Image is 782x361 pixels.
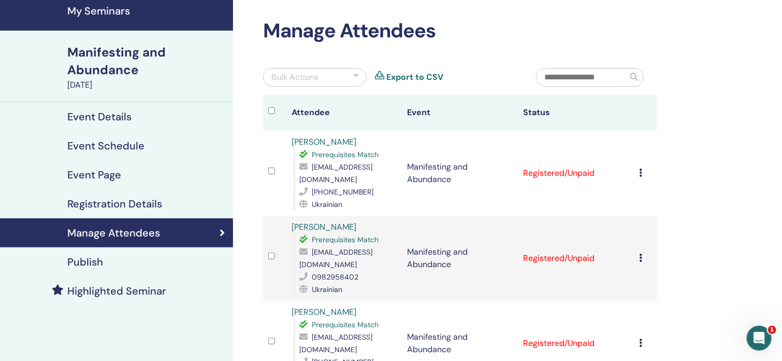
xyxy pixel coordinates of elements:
span: Prerequisites Match [312,235,379,244]
div: [DATE] [67,79,227,91]
h4: My Seminars [67,5,227,17]
h4: Publish [67,256,103,268]
a: Manifesting and Abundance[DATE] [61,44,233,91]
h4: Highlighted Seminar [67,285,166,297]
span: Prerequisites Match [312,320,379,329]
a: [PERSON_NAME] [292,136,356,147]
span: Ukrainian [312,200,342,209]
span: Ukrainian [312,285,342,294]
h4: Event Schedule [67,140,144,152]
span: 0982958402 [312,272,358,282]
div: Manifesting and Abundance [67,44,227,79]
span: 1 [768,326,776,334]
a: [PERSON_NAME] [292,307,356,317]
h4: Event Details [67,110,132,123]
span: [EMAIL_ADDRESS][DOMAIN_NAME] [299,162,372,184]
iframe: Intercom live chat [747,326,772,351]
th: Status [518,95,634,131]
h4: Event Page [67,169,121,181]
h4: Manage Attendees [67,227,160,239]
h2: Manage Attendees [263,19,657,43]
span: [PHONE_NUMBER] [312,187,373,197]
span: [EMAIL_ADDRESS][DOMAIN_NAME] [299,247,372,269]
a: [PERSON_NAME] [292,221,356,232]
a: Export to CSV [386,71,443,84]
td: Manifesting and Abundance [402,131,518,216]
span: [EMAIL_ADDRESS][DOMAIN_NAME] [299,332,372,354]
th: Event [402,95,518,131]
span: Prerequisites Match [312,150,379,159]
h4: Registration Details [67,198,162,210]
th: Attendee [286,95,402,131]
td: Manifesting and Abundance [402,216,518,301]
div: Bulk Actions [271,71,318,84]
